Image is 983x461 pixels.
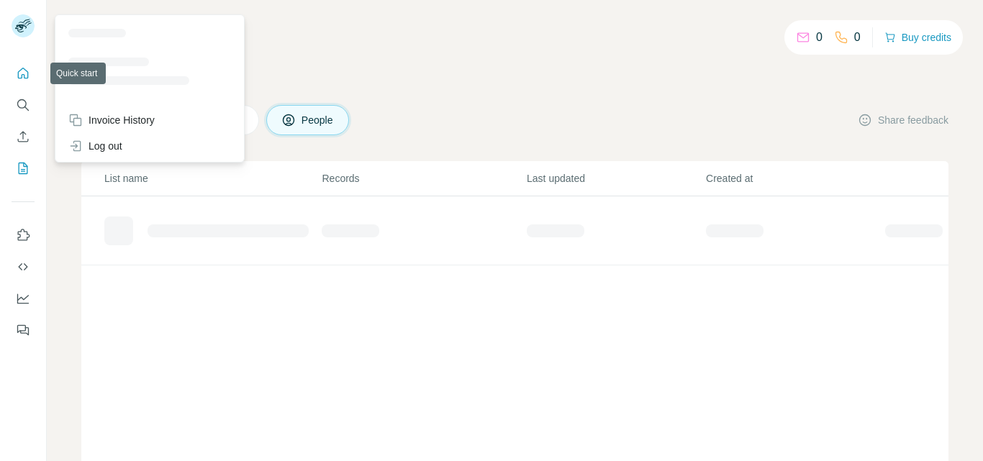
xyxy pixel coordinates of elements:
[858,113,948,127] button: Share feedback
[12,317,35,343] button: Feedback
[12,155,35,181] button: My lists
[12,254,35,280] button: Use Surfe API
[302,113,335,127] span: People
[884,27,951,47] button: Buy credits
[12,92,35,118] button: Search
[816,29,823,46] p: 0
[854,29,861,46] p: 0
[322,171,525,186] p: Records
[68,139,122,153] div: Log out
[12,286,35,311] button: Dashboard
[12,222,35,248] button: Use Surfe on LinkedIn
[68,113,155,127] div: Invoice History
[12,60,35,86] button: Quick start
[12,124,35,150] button: Enrich CSV
[104,171,320,186] p: List name
[706,171,884,186] p: Created at
[527,171,705,186] p: Last updated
